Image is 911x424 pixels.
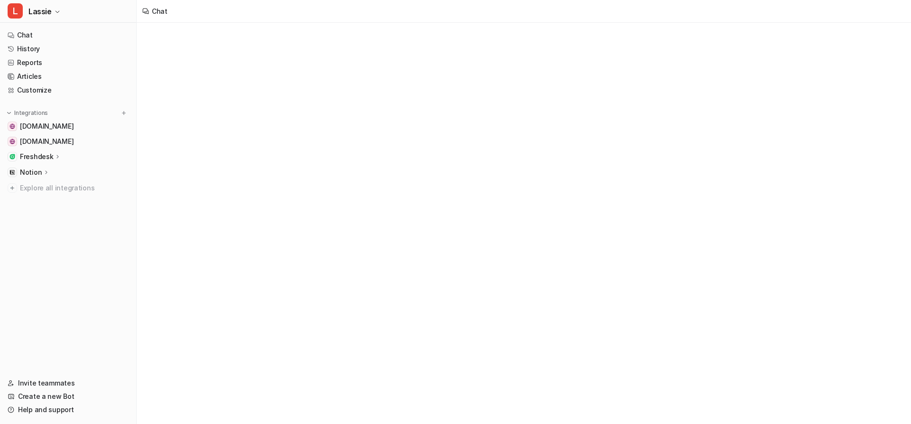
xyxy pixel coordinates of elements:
[4,181,132,195] a: Explore all integrations
[4,108,51,118] button: Integrations
[152,6,167,16] div: Chat
[4,28,132,42] a: Chat
[4,42,132,56] a: History
[121,110,127,116] img: menu_add.svg
[4,70,132,83] a: Articles
[20,152,53,161] p: Freshdesk
[4,56,132,69] a: Reports
[4,377,132,390] a: Invite teammates
[4,135,132,148] a: online.whenhoundsfly.com[DOMAIN_NAME]
[9,170,15,175] img: Notion
[4,120,132,133] a: www.whenhoundsfly.com[DOMAIN_NAME]
[4,403,132,416] a: Help and support
[8,3,23,19] span: L
[9,139,15,144] img: online.whenhoundsfly.com
[28,5,52,18] span: Lassie
[4,84,132,97] a: Customize
[9,154,15,160] img: Freshdesk
[14,109,48,117] p: Integrations
[8,183,17,193] img: explore all integrations
[4,390,132,403] a: Create a new Bot
[20,137,74,146] span: [DOMAIN_NAME]
[20,122,74,131] span: [DOMAIN_NAME]
[6,110,12,116] img: expand menu
[9,123,15,129] img: www.whenhoundsfly.com
[20,180,129,196] span: Explore all integrations
[20,168,42,177] p: Notion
